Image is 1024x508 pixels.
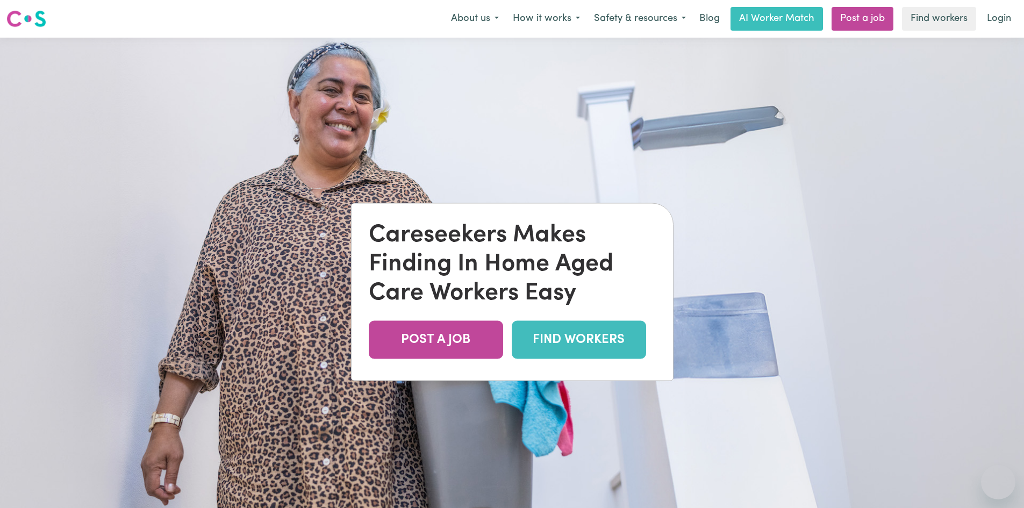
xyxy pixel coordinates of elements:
img: Careseekers logo [6,9,46,28]
a: AI Worker Match [731,7,823,31]
iframe: Button to launch messaging window [981,465,1015,499]
a: Blog [693,7,726,31]
button: Safety & resources [587,8,693,30]
button: About us [444,8,506,30]
div: Careseekers Makes Finding In Home Aged Care Workers Easy [369,220,656,307]
a: Post a job [832,7,893,31]
a: Careseekers logo [6,6,46,31]
a: Login [980,7,1018,31]
a: Find workers [902,7,976,31]
button: How it works [506,8,587,30]
a: POST A JOB [369,320,503,359]
a: FIND WORKERS [512,320,646,359]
